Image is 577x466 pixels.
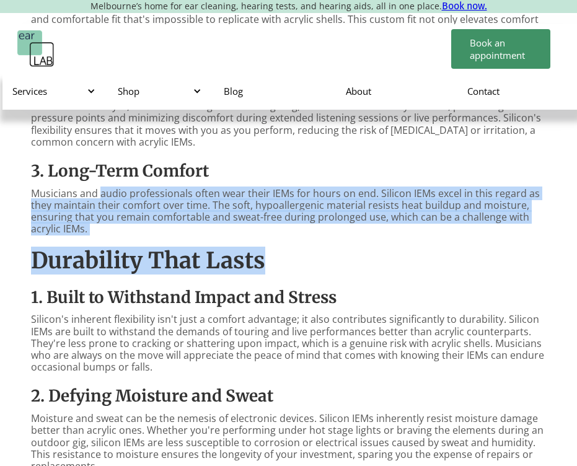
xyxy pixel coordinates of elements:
[31,314,546,373] p: Silicon's inherent flexibility isn't just a comfort advantage; it also contributes significantly ...
[214,73,336,109] a: Blog
[451,29,550,69] a: Book an appointment
[31,89,546,148] p: Silicon is renowned for its soft and pliable nature, making it incredibly gentle on the delicate ...
[31,385,273,406] strong: 2. Defying Moisture and Sweat
[17,30,55,68] a: home
[31,188,546,235] p: Musicians and audio professionals often wear their IEMs for hours on end. Silicon IEMs excel in t...
[31,287,337,307] strong: 1. Built to Withstand Impact and Stress
[31,247,265,275] strong: Durability That Lasts
[2,73,108,110] div: Services
[31,160,209,181] strong: 3. Long-Term Comfort
[336,73,458,109] a: About
[12,85,94,97] div: Services
[118,85,199,97] div: Shop
[108,73,214,110] div: Shop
